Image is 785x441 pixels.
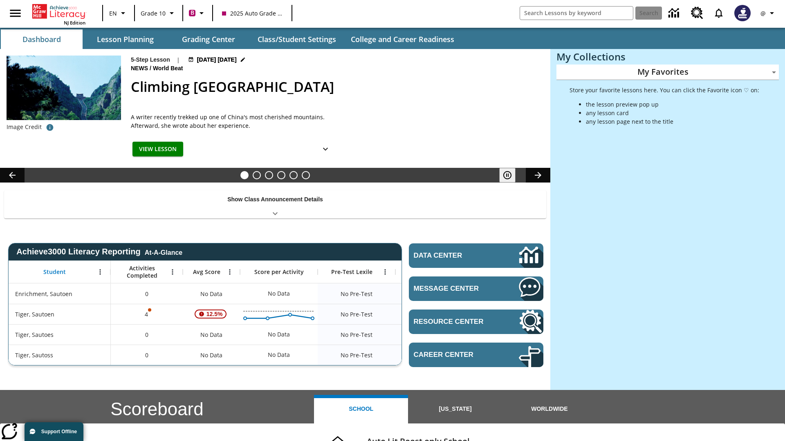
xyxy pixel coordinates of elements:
[144,310,150,318] p: 4
[16,247,182,256] span: Achieve3000 Literacy Reporting
[251,29,343,49] button: Class/Student Settings
[240,171,249,179] button: Slide 1 Climbing Mount Tai
[317,142,334,157] button: Show Details
[331,268,372,276] span: Pre-Test Lexile
[150,65,151,71] span: /
[1,29,83,49] button: Dashboard
[227,195,323,204] p: Show Class Announcement Details
[264,347,294,363] div: No Data, Tiger, Sautoss
[395,345,473,365] div: No Data, Tiger, Sautoss
[203,307,226,321] span: 12.5%
[499,168,516,183] button: Pause
[760,9,766,18] span: @
[42,120,58,135] button: Credit for photo and all related images: Public Domain/Charlie Fong
[197,56,237,64] span: [DATE] [DATE]
[586,100,759,109] li: the lesson preview pop up
[43,268,66,276] span: Student
[556,65,779,80] div: My Favorites
[409,343,543,367] a: Career Center
[94,266,106,278] button: Open Menu
[395,324,473,345] div: No Data, Tiger, Sautoes
[265,171,273,179] button: Slide 3 The Last Homesteaders
[499,168,524,183] div: Pause
[277,171,285,179] button: Slide 4 Pre-release lesson
[196,326,227,343] span: No Data
[686,2,708,24] a: Resource Center, Will open in new tab
[379,266,391,278] button: Open Menu
[520,7,633,20] input: search field
[708,2,729,24] a: Notifications
[111,304,183,324] div: 4, One or more Activity scores may be invalid., Tiger, Sautoen
[115,265,169,279] span: Activities Completed
[131,113,335,130] div: A writer recently trekked up one of China's most cherished mountains. Afterward, she wrote about ...
[137,6,180,20] button: Grade: Grade 10, Select a grade
[409,243,543,268] a: Data Center
[145,330,148,339] span: 0
[7,123,42,131] p: Image Credit
[414,285,494,293] span: Message Center
[131,76,541,97] h2: Climbing Mount Tai
[586,109,759,117] li: any lesson card
[191,8,194,18] span: B
[409,310,543,334] a: Resource Center, Will open in new tab
[414,351,494,359] span: Career Center
[414,318,494,326] span: Resource Center
[344,29,461,49] button: College and Career Readiness
[111,345,183,365] div: 0, Tiger, Sautoss
[145,351,148,359] span: 0
[222,9,283,18] span: 2025 Auto Grade 10
[302,171,310,179] button: Slide 6 Remembering Justice O'Connor
[408,395,502,423] button: [US_STATE]
[526,168,550,183] button: Lesson carousel, Next
[341,290,372,298] span: No Pre-Test, Enrichment, Sautoen
[177,56,180,64] span: |
[193,268,220,276] span: Avg Score
[7,56,121,120] img: 6000 stone steps to climb Mount Tai in Chinese countryside
[264,326,294,343] div: No Data, Tiger, Sautoes
[153,64,185,73] span: World Beat
[145,247,182,256] div: At-A-Glance
[132,142,183,157] button: View Lesson
[183,304,240,324] div: , 12.5%, Attention! This student's Average First Try Score of 12.5% is below 65%, Tiger, Sautoen
[264,285,294,302] div: No Data, Enrichment, Sautoen
[186,56,247,64] button: Jul 22 - Jun 30 Choose Dates
[756,6,782,20] button: Profile/Settings
[586,117,759,126] li: any lesson page next to the title
[64,20,85,26] span: NJ Edition
[131,64,150,73] span: News
[224,266,236,278] button: Open Menu
[556,51,779,62] h3: My Collections
[570,86,759,94] p: Store your favorite lessons here. You can click the Favorite icon ♡ on:
[414,252,491,260] span: Data Center
[15,351,53,359] span: Tiger, Sautoss
[3,1,27,25] button: Open side menu
[183,345,240,365] div: No Data, Tiger, Sautoss
[4,190,546,218] div: Show Class Announcement Details
[314,395,408,423] button: School
[15,310,54,318] span: Tiger, Sautoen
[141,9,166,18] span: Grade 10
[168,29,249,49] button: Grading Center
[183,324,240,345] div: No Data, Tiger, Sautoes
[105,6,132,20] button: Language: EN, Select a language
[166,266,179,278] button: Open Menu
[25,422,83,441] button: Support Offline
[395,304,473,324] div: No Data, Tiger, Sautoen
[41,429,77,434] span: Support Offline
[186,6,210,20] button: Boost Class color is violet red. Change class color
[15,330,54,339] span: Tiger, Sautoes
[145,290,148,298] span: 0
[341,310,372,318] span: No Pre-Test, Tiger, Sautoen
[196,347,227,363] span: No Data
[32,2,85,26] div: Home
[196,285,227,302] span: No Data
[409,276,543,301] a: Message Center
[729,2,756,24] button: Select a new avatar
[341,351,372,359] span: No Pre-Test, Tiger, Sautoss
[289,171,298,179] button: Slide 5 Career Lesson
[664,2,686,24] a: Data Center
[734,5,751,21] img: Avatar
[111,283,183,304] div: 0, Enrichment, Sautoen
[183,283,240,304] div: No Data, Enrichment, Sautoen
